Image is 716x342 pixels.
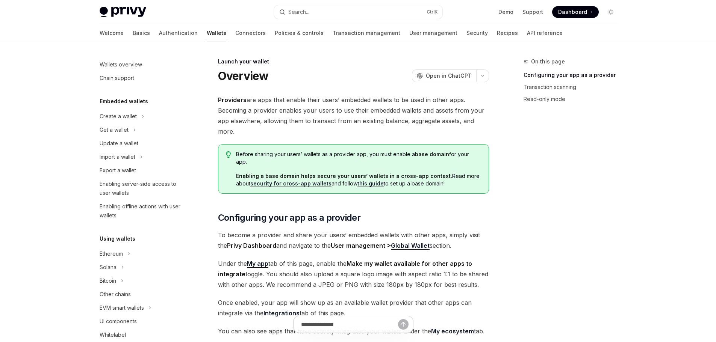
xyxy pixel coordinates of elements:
[226,151,231,158] svg: Tip
[412,69,476,82] button: Open in ChatGPT
[100,74,134,83] div: Chain support
[94,177,190,200] a: Enabling server-side access to user wallets
[207,24,226,42] a: Wallets
[94,328,190,342] a: Whitelabel
[100,97,148,106] h5: Embedded wallets
[100,202,185,220] div: Enabling offline actions with user wallets
[236,173,452,179] strong: Enabling a base domain helps secure your users’ wallets in a cross-app context.
[218,58,489,65] div: Launch your wallet
[218,212,361,224] span: Configuring your app as a provider
[100,263,117,272] div: Solana
[100,139,138,148] div: Update a wallet
[100,290,131,299] div: Other chains
[524,81,623,93] a: Transaction scanning
[94,288,190,301] a: Other chains
[218,258,489,290] span: Under the tab of this page, enable the toggle. You should also upload a square logo image with as...
[531,57,565,66] span: On this page
[100,317,137,326] div: UI components
[100,60,142,69] div: Wallets overview
[274,5,442,19] button: Search...CtrlK
[100,125,129,134] div: Get a wallet
[218,96,247,104] strong: Providers
[94,58,190,71] a: Wallets overview
[100,152,135,161] div: Import a wallet
[250,180,332,187] a: security for cross-app wallets
[100,24,124,42] a: Welcome
[331,242,430,250] strong: User management >
[218,69,269,83] h1: Overview
[218,230,489,251] span: To become a provider and share your users’ embedded wallets with other apps, simply visit the and...
[100,330,126,339] div: Whitelabel
[227,242,276,249] strong: Privy Dashboard
[524,93,623,105] a: Read-only mode
[357,180,384,187] a: this guide
[236,172,481,187] span: Read more about and follow to set up a base domain!
[409,24,457,42] a: User management
[427,9,438,15] span: Ctrl K
[133,24,150,42] a: Basics
[94,71,190,85] a: Chain support
[218,297,489,318] span: Once enabled, your app will show up as an available wallet provider that other apps can integrate...
[288,8,309,17] div: Search...
[605,6,617,18] button: Toggle dark mode
[398,319,409,330] button: Send message
[218,95,489,137] span: are apps that enable their users’ embedded wallets to be used in other apps. Becoming a provider ...
[100,166,136,175] div: Export a wallet
[558,8,587,16] span: Dashboard
[247,260,268,268] a: My app
[391,242,430,250] a: Global Wallet
[100,7,146,17] img: light logo
[100,179,185,197] div: Enabling server-side access to user wallets
[333,24,400,42] a: Transaction management
[263,309,300,317] a: Integrations
[94,137,190,150] a: Update a wallet
[415,151,449,157] strong: base domain
[235,24,266,42] a: Connectors
[497,24,518,42] a: Recipes
[94,315,190,328] a: UI components
[236,151,481,166] span: Before sharing your users’ wallets as a provider app, you must enable a for your app.
[94,200,190,222] a: Enabling offline actions with user wallets
[100,234,135,243] h5: Using wallets
[100,112,137,121] div: Create a wallet
[218,260,472,278] strong: Make my wallet available for other apps to integrate
[100,249,123,258] div: Ethereum
[159,24,198,42] a: Authentication
[94,164,190,177] a: Export a wallet
[527,24,563,42] a: API reference
[552,6,599,18] a: Dashboard
[100,276,116,285] div: Bitcoin
[100,303,144,312] div: EVM smart wallets
[263,309,300,317] strong: Integrations
[524,69,623,81] a: Configuring your app as a provider
[522,8,543,16] a: Support
[275,24,324,42] a: Policies & controls
[426,72,472,80] span: Open in ChatGPT
[498,8,513,16] a: Demo
[466,24,488,42] a: Security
